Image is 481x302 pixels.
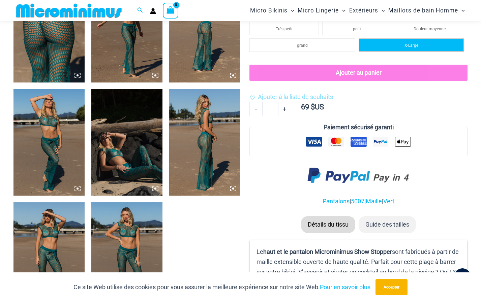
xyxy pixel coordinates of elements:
nav: Site Navigation [247,1,468,20]
a: Maille [366,198,382,205]
span: grand [297,43,308,48]
a: Ajouter à la liste de souhaits [249,92,333,102]
font: Micro Bikinis [250,7,288,14]
span: Basculement du menu [288,2,294,19]
a: Voir le panier, vide [163,3,178,18]
a: ExtérieursMenu ToggleBasculement du menu [348,2,387,19]
font: Extérieurs [349,7,378,14]
li: small [322,22,392,35]
img: Show Stopper Jade 366 Top 5007 pants [13,89,85,196]
b: haut et le pantalon Microminimus Show Stopper [263,248,392,255]
span: Douleur moyenne [414,27,446,31]
li: medium [395,22,464,35]
font: Micro Lingerie [298,7,339,14]
span: Ajouter à la liste de souhaits [258,93,333,100]
a: Lien de l’icône de recherche [137,6,143,15]
li: x-small [249,22,319,35]
img: Show Stopper Jade 366 Top 5007 pants [91,89,162,196]
li: Guide des tailles [359,216,416,233]
p: Ce site Web utilise des cookies pour vous assurer la meilleure expérience sur notre site Web. [73,282,370,292]
span: Très petit [276,27,293,31]
li: large [249,38,355,52]
a: Vert [383,198,394,205]
a: Pour en savoir plus [320,283,370,291]
li: x-large [359,38,464,52]
a: Lien de l’icône du compte [150,8,156,14]
span: Basculement du menu [458,2,465,19]
a: Micro BikinisMenu ToggleBasculement du menu [248,2,296,19]
li: Détails du tissu [301,216,355,233]
p: | | | [249,196,468,206]
legend: Paiement sécurisé garanti [321,122,396,132]
span: X-Large [404,43,418,48]
input: quantité de produit [262,102,278,116]
bdi: US [301,103,324,111]
a: Pantalons [323,198,350,205]
a: - [249,102,262,116]
span: 69 $ [301,103,315,111]
a: 5007 [351,198,364,205]
a: Maillots de bain HommeMenu ToggleBasculement du menu [387,2,467,19]
img: MM SHOP LOGO FLAT [13,3,124,18]
a: Micro LingerieMenu ToggleBasculement du menu [296,2,347,19]
font: Maillots de bain Homme [388,7,458,14]
button: Accepter [375,279,408,295]
img: Show Stopper Jade 366 Top 5007 pants [169,89,240,196]
span: Basculement du menu [378,2,385,19]
button: Ajouter au panier [249,65,468,81]
a: + [278,102,291,116]
span: petit [353,27,361,31]
span: Basculement du menu [339,2,345,19]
